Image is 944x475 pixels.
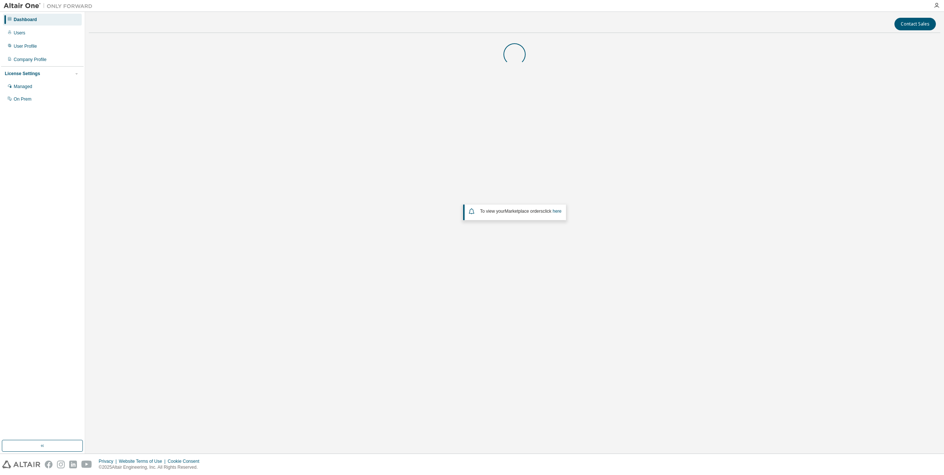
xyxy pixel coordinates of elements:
img: linkedin.svg [69,461,77,468]
div: User Profile [14,43,37,49]
button: Contact Sales [894,18,936,30]
img: altair_logo.svg [2,461,40,468]
em: Marketplace orders [505,209,543,214]
span: To view your click [480,209,562,214]
img: Altair One [4,2,96,10]
div: Website Terms of Use [119,458,168,464]
div: License Settings [5,71,40,77]
img: instagram.svg [57,461,65,468]
img: facebook.svg [45,461,53,468]
div: Privacy [99,458,119,464]
div: Cookie Consent [168,458,203,464]
div: Managed [14,84,32,90]
div: On Prem [14,96,31,102]
p: © 2025 Altair Engineering, Inc. All Rights Reserved. [99,464,204,471]
div: Dashboard [14,17,37,23]
a: here [553,209,562,214]
div: Company Profile [14,57,47,63]
img: youtube.svg [81,461,92,468]
div: Users [14,30,25,36]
